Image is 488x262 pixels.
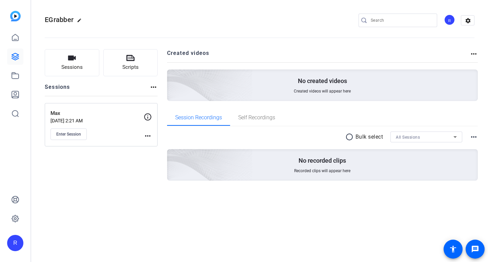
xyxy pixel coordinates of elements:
[61,63,83,71] span: Sessions
[470,133,478,141] mat-icon: more_horiz
[77,18,85,26] mat-icon: edit
[396,135,420,140] span: All Sessions
[461,16,475,26] mat-icon: settings
[50,128,87,140] button: Enter Session
[444,14,455,25] div: R
[294,168,350,174] span: Recorded clips will appear here
[45,83,70,96] h2: Sessions
[103,49,158,76] button: Scripts
[470,50,478,58] mat-icon: more_horiz
[91,2,253,149] img: Creted videos background
[298,77,347,85] p: No created videos
[294,88,351,94] span: Created videos will appear here
[355,133,383,141] p: Bulk select
[50,109,144,117] p: Max
[10,11,21,21] img: blue-gradient.svg
[238,115,275,120] span: Self Recordings
[122,63,139,71] span: Scripts
[444,14,456,26] ngx-avatar: Rosalyn
[167,49,470,62] h2: Created videos
[299,157,346,165] p: No recorded clips
[371,16,432,24] input: Search
[144,132,152,140] mat-icon: more_horiz
[7,235,23,251] div: R
[175,115,222,120] span: Session Recordings
[345,133,355,141] mat-icon: radio_button_unchecked
[45,49,99,76] button: Sessions
[50,118,144,123] p: [DATE] 2:21 AM
[91,82,253,229] img: embarkstudio-empty-session.png
[56,132,81,137] span: Enter Session
[45,16,74,24] span: EGrabber
[449,245,457,253] mat-icon: accessibility
[149,83,158,91] mat-icon: more_horiz
[471,245,479,253] mat-icon: message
